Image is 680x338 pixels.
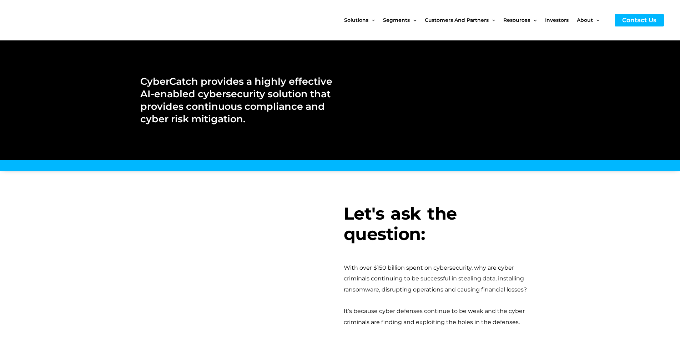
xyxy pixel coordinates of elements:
span: Menu Toggle [489,5,495,35]
nav: Site Navigation: New Main Menu [344,5,608,35]
img: CyberCatch [12,5,98,35]
h2: CyberCatch provides a highly effective AI-enabled cybersecurity solution that provides continuous... [140,75,333,125]
span: Menu Toggle [368,5,375,35]
span: Resources [503,5,530,35]
span: Menu Toggle [593,5,599,35]
a: Contact Us [615,14,664,26]
span: Investors [545,5,569,35]
h3: Let's ask the question: [344,204,540,245]
span: About [577,5,593,35]
span: Solutions [344,5,368,35]
a: Investors [545,5,577,35]
span: Customers and Partners [425,5,489,35]
span: Menu Toggle [410,5,416,35]
span: Menu Toggle [530,5,537,35]
span: Segments [383,5,410,35]
div: With over $150 billion spent on cybersecurity, why are cyber criminals continuing to be successfu... [344,263,540,295]
div: It’s because cyber defenses continue to be weak and the cyber criminals are finding and exploitin... [344,306,540,328]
